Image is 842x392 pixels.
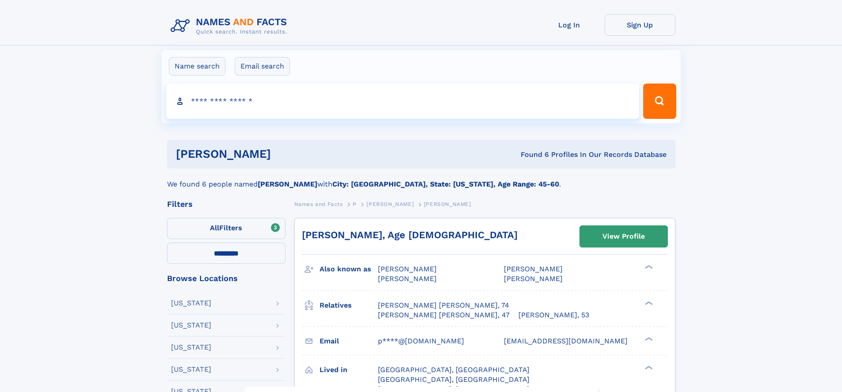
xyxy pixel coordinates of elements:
[320,362,378,377] h3: Lived in
[210,224,219,232] span: All
[235,57,290,76] label: Email search
[378,274,437,283] span: [PERSON_NAME]
[169,57,225,76] label: Name search
[332,180,559,188] b: City: [GEOGRAPHIC_DATA], State: [US_STATE], Age Range: 45-60
[534,14,605,36] a: Log In
[176,148,396,160] h1: [PERSON_NAME]
[518,310,589,320] a: [PERSON_NAME], 53
[602,226,645,247] div: View Profile
[167,14,294,38] img: Logo Names and Facts
[320,298,378,313] h3: Relatives
[366,198,414,209] a: [PERSON_NAME]
[353,198,357,209] a: P
[171,366,211,373] div: [US_STATE]
[643,300,653,306] div: ❯
[166,84,640,119] input: search input
[378,265,437,273] span: [PERSON_NAME]
[167,200,286,208] div: Filters
[643,264,653,270] div: ❯
[366,201,414,207] span: [PERSON_NAME]
[320,334,378,349] h3: Email
[504,337,628,345] span: [EMAIL_ADDRESS][DOMAIN_NAME]
[605,14,675,36] a: Sign Up
[167,168,675,190] div: We found 6 people named with .
[171,300,211,307] div: [US_STATE]
[378,310,510,320] a: [PERSON_NAME] [PERSON_NAME], 47
[424,201,471,207] span: [PERSON_NAME]
[167,274,286,282] div: Browse Locations
[643,336,653,342] div: ❯
[643,365,653,370] div: ❯
[580,226,667,247] a: View Profile
[258,180,317,188] b: [PERSON_NAME]
[320,262,378,277] h3: Also known as
[378,365,530,374] span: [GEOGRAPHIC_DATA], [GEOGRAPHIC_DATA]
[171,322,211,329] div: [US_STATE]
[294,198,343,209] a: Names and Facts
[353,201,357,207] span: P
[396,150,667,160] div: Found 6 Profiles In Our Records Database
[171,344,211,351] div: [US_STATE]
[643,84,676,119] button: Search Button
[378,301,509,310] a: [PERSON_NAME] [PERSON_NAME], 74
[302,229,518,240] a: [PERSON_NAME], Age [DEMOGRAPHIC_DATA]
[378,375,530,384] span: [GEOGRAPHIC_DATA], [GEOGRAPHIC_DATA]
[504,274,563,283] span: [PERSON_NAME]
[504,265,563,273] span: [PERSON_NAME]
[167,218,286,239] label: Filters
